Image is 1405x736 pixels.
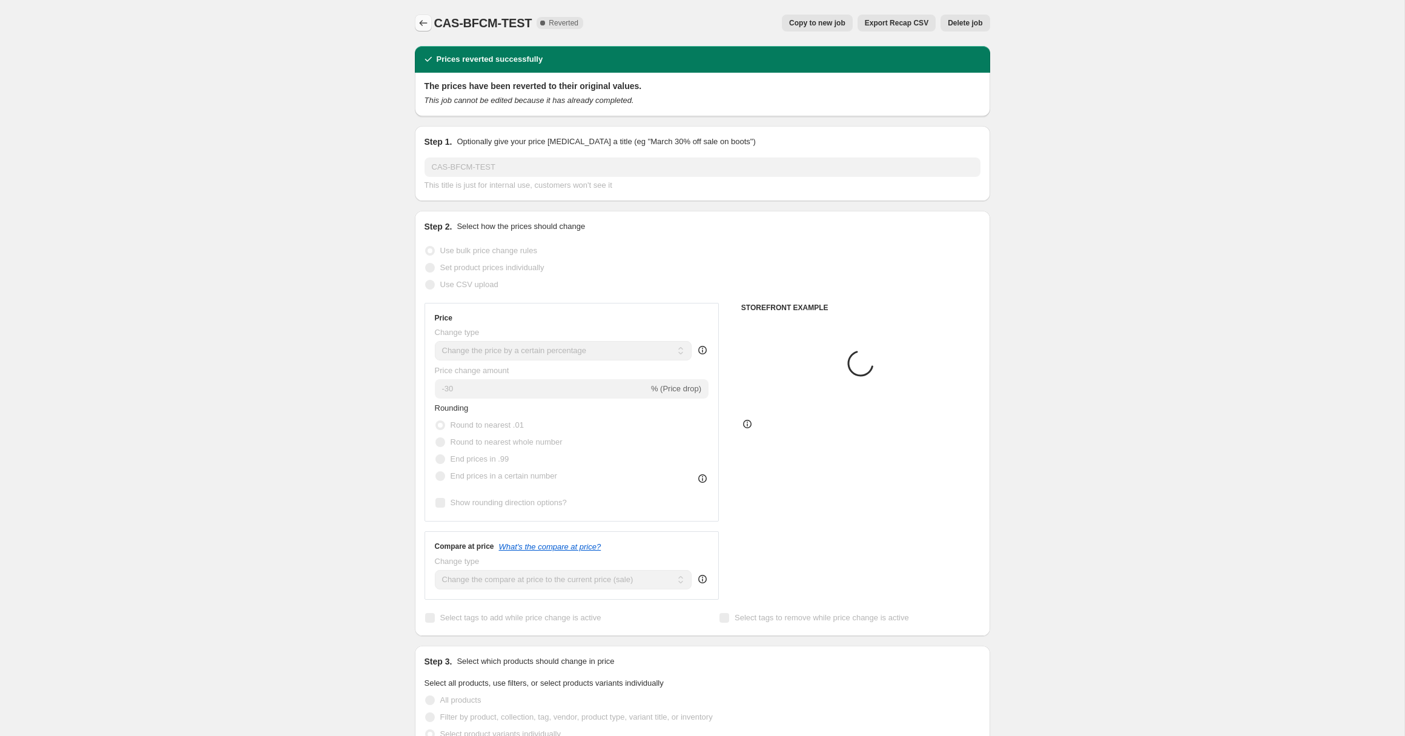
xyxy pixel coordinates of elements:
[435,313,452,323] h3: Price
[440,695,481,705] span: All products
[451,437,563,446] span: Round to nearest whole number
[457,220,585,233] p: Select how the prices should change
[435,542,494,551] h3: Compare at price
[434,16,532,30] span: CAS-BFCM-TEST
[735,613,909,622] span: Select tags to remove while price change is active
[415,15,432,31] button: Price change jobs
[451,471,557,480] span: End prices in a certain number
[425,220,452,233] h2: Step 2.
[440,263,544,272] span: Set product prices individually
[457,655,614,668] p: Select which products should change in price
[865,18,928,28] span: Export Recap CSV
[425,80,980,92] h2: The prices have been reverted to their original values.
[435,379,649,399] input: -15
[425,181,612,190] span: This title is just for internal use, customers won't see it
[425,157,980,177] input: 30% off holiday sale
[440,246,537,255] span: Use bulk price change rules
[435,403,469,413] span: Rounding
[451,498,567,507] span: Show rounding direction options?
[435,328,480,337] span: Change type
[948,18,982,28] span: Delete job
[789,18,845,28] span: Copy to new job
[425,136,452,148] h2: Step 1.
[425,655,452,668] h2: Step 3.
[440,712,713,721] span: Filter by product, collection, tag, vendor, product type, variant title, or inventory
[696,344,709,356] div: help
[435,557,480,566] span: Change type
[651,384,701,393] span: % (Price drop)
[425,678,664,688] span: Select all products, use filters, or select products variants individually
[451,454,509,463] span: End prices in .99
[437,53,543,65] h2: Prices reverted successfully
[499,542,601,551] button: What's the compare at price?
[741,303,980,313] h6: STOREFRONT EXAMPLE
[858,15,936,31] button: Export Recap CSV
[782,15,853,31] button: Copy to new job
[440,613,601,622] span: Select tags to add while price change is active
[941,15,990,31] button: Delete job
[440,280,498,289] span: Use CSV upload
[457,136,755,148] p: Optionally give your price [MEDICAL_DATA] a title (eg "March 30% off sale on boots")
[696,573,709,585] div: help
[435,366,509,375] span: Price change amount
[425,96,634,105] i: This job cannot be edited because it has already completed.
[451,420,524,429] span: Round to nearest .01
[549,18,578,28] span: Reverted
